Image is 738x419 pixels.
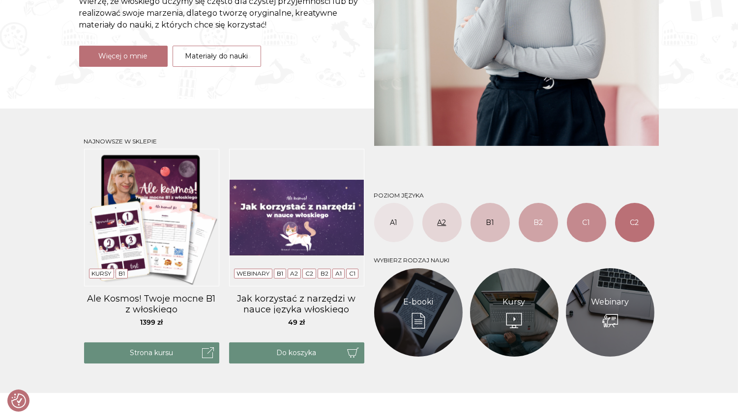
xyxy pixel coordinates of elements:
[519,203,558,242] a: B2
[567,203,606,242] a: C1
[335,270,342,277] a: A1
[118,270,125,277] a: B1
[290,270,298,277] a: A2
[288,318,305,327] span: 49
[277,270,283,277] a: B1
[305,270,313,277] a: C2
[173,46,261,67] a: Materiały do nauki
[321,270,328,277] a: B2
[422,203,462,242] a: A2
[374,203,413,242] a: A1
[229,294,364,313] a: Jak korzystać z narzędzi w nauce języka włoskiego
[615,203,654,242] a: C2
[236,270,269,277] a: Webinary
[591,296,629,308] a: Webinary
[84,138,364,145] h3: Najnowsze w sklepie
[11,393,26,408] button: Preferencje co do zgód
[503,296,526,308] a: Kursy
[471,203,510,242] a: B1
[11,393,26,408] img: Revisit consent button
[84,294,219,313] a: Ale Kosmos! Twoje mocne B1 z włoskiego
[349,270,355,277] a: C1
[79,46,168,67] a: Więcej o mnie
[374,192,654,199] h3: Poziom języka
[403,296,433,308] a: E-booki
[84,342,219,363] a: Strona kursu
[229,342,364,363] button: Do koszyka
[91,270,111,277] a: Kursy
[374,257,654,264] h3: Wybierz rodzaj nauki
[140,318,163,327] span: 1399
